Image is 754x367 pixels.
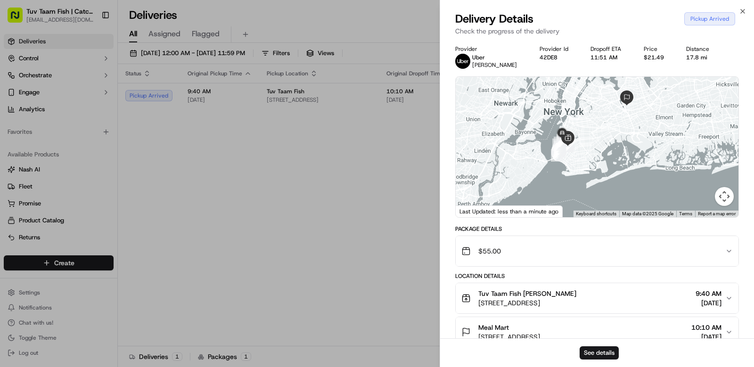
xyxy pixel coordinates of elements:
[622,211,673,216] span: Map data ©2025 Google
[32,99,119,107] div: We're available if you need us!
[644,54,671,61] div: $21.49
[696,289,721,298] span: 9:40 AM
[9,9,28,28] img: Nash
[552,139,565,151] div: 11
[9,38,172,53] p: Welcome 👋
[540,45,575,53] div: Provider Id
[76,133,155,150] a: 💻API Documentation
[455,54,470,69] img: uber-new-logo.jpeg
[455,45,524,53] div: Provider
[160,93,172,104] button: Start new chat
[9,90,26,107] img: 1736555255976-a54dd68f-1ca7-489b-9aae-adbdc363a1c4
[458,205,489,217] img: Google
[691,332,721,342] span: [DATE]
[686,54,716,61] div: 17.8 mi
[715,187,734,206] button: Map camera controls
[19,137,72,146] span: Knowledge Base
[32,90,155,99] div: Start new chat
[590,45,628,53] div: Dropoff ETA
[455,26,739,36] p: Check the progress of the delivery
[472,54,517,61] p: Uber
[455,11,533,26] span: Delivery Details
[472,61,517,69] span: [PERSON_NAME]
[696,298,721,308] span: [DATE]
[478,298,576,308] span: [STREET_ADDRESS]
[458,205,489,217] a: Open this area in Google Maps (opens a new window)
[455,272,739,280] div: Location Details
[478,289,576,298] span: Tuv Taam Fish [PERSON_NAME]
[686,45,716,53] div: Distance
[89,137,151,146] span: API Documentation
[456,236,738,266] button: $55.00
[66,159,114,167] a: Powered byPylon
[456,283,738,313] button: Tuv Taam Fish [PERSON_NAME][STREET_ADDRESS]9:40 AM[DATE]
[478,246,501,256] span: $55.00
[9,138,17,145] div: 📗
[456,317,738,347] button: Meal Mart[STREET_ADDRESS]10:10 AM[DATE]
[540,54,557,61] button: 42DE8
[478,323,509,332] span: Meal Mart
[590,54,628,61] div: 11:51 AM
[456,205,563,217] div: Last Updated: less than a minute ago
[551,149,563,162] div: 6
[698,211,736,216] a: Report a map error
[580,346,619,359] button: See details
[691,323,721,332] span: 10:10 AM
[6,133,76,150] a: 📗Knowledge Base
[25,61,170,71] input: Got a question? Start typing here...
[576,211,616,217] button: Keyboard shortcuts
[80,138,87,145] div: 💻
[455,225,739,233] div: Package Details
[478,332,540,342] span: [STREET_ADDRESS]
[679,211,692,216] a: Terms (opens in new tab)
[644,45,671,53] div: Price
[94,160,114,167] span: Pylon
[554,137,566,149] div: 12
